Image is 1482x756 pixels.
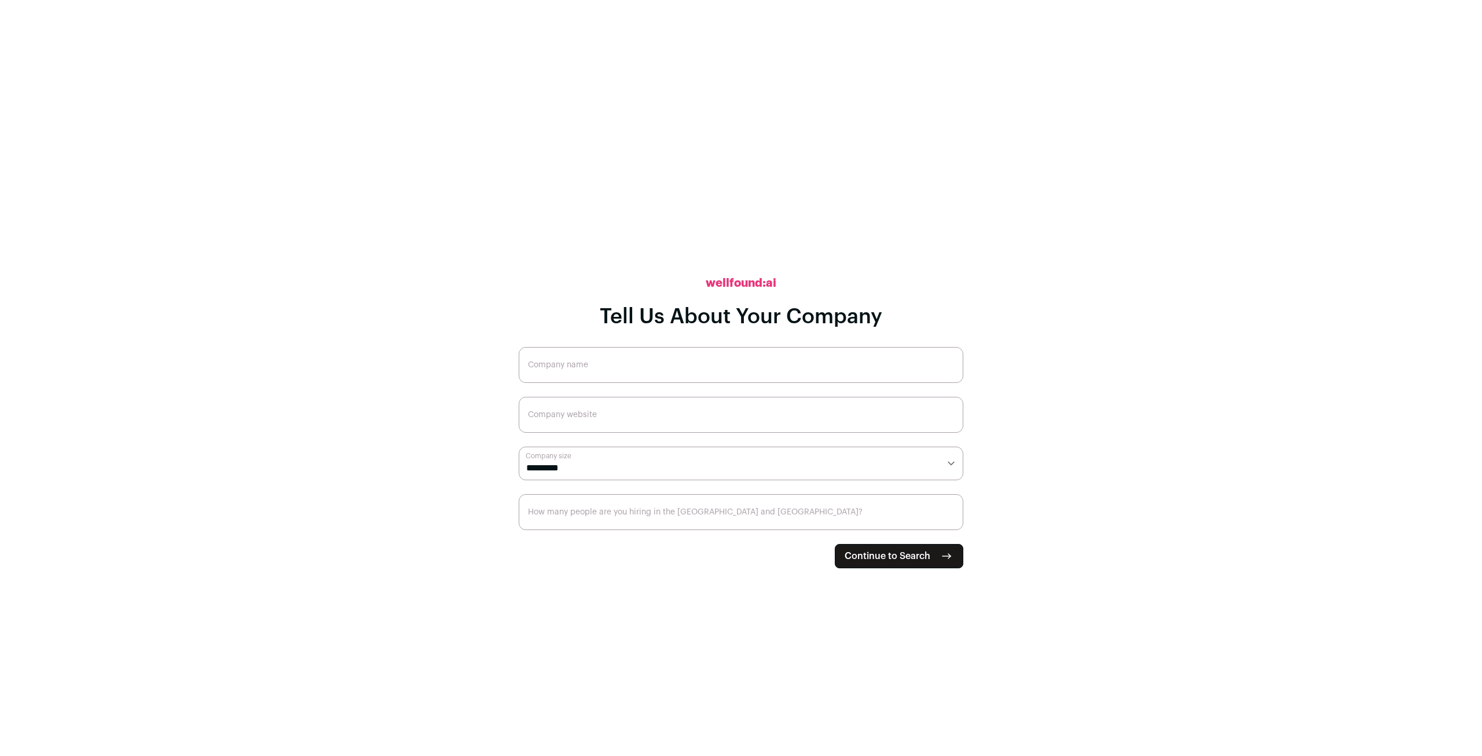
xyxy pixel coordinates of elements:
[519,347,963,383] input: Company name
[600,305,882,328] h1: Tell Us About Your Company
[706,275,776,291] h2: wellfound:ai
[835,544,963,568] button: Continue to Search
[845,549,930,563] span: Continue to Search
[519,494,963,530] input: How many people are you hiring in the US and Canada?
[519,397,963,433] input: Company website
